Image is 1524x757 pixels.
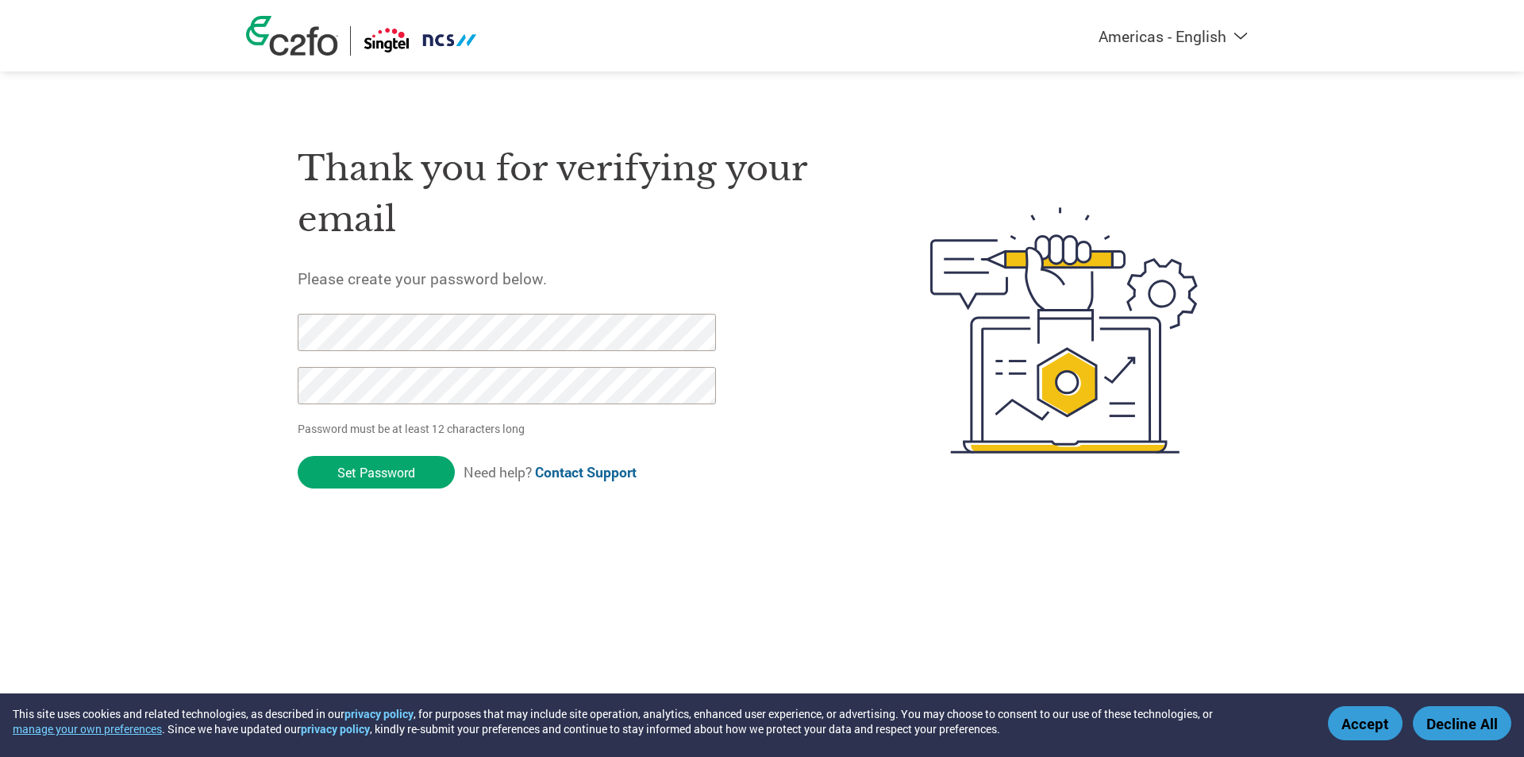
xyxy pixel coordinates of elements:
[13,706,1305,736] div: This site uses cookies and related technologies, as described in our , for purposes that may incl...
[1328,706,1403,740] button: Accept
[298,420,722,437] p: Password must be at least 12 characters long
[298,143,855,245] h1: Thank you for verifying your email
[298,456,455,489] input: Set Password
[246,16,338,56] img: c2fo logo
[902,120,1227,541] img: create-password
[301,721,370,736] a: privacy policy
[1413,706,1511,740] button: Decline All
[298,268,855,288] h5: Please create your password below.
[344,706,414,721] a: privacy policy
[535,463,637,481] a: Contact Support
[363,26,478,56] img: Singtel
[464,463,637,481] span: Need help?
[13,721,162,736] button: manage your own preferences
